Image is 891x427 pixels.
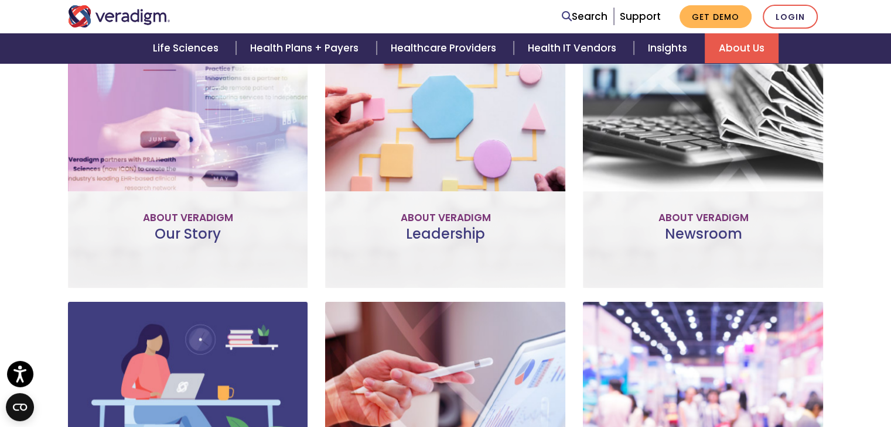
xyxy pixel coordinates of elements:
a: Support [620,9,661,23]
p: About Veradigm [592,210,814,226]
p: About Veradigm [77,210,299,226]
h3: Leadership [334,226,556,260]
a: Login [763,5,818,29]
a: Health IT Vendors [514,33,634,63]
a: Health Plans + Payers [236,33,376,63]
a: Search [562,9,607,25]
a: Insights [634,33,705,63]
img: Veradigm logo [68,5,170,27]
a: Healthcare Providers [377,33,514,63]
p: About Veradigm [334,210,556,226]
a: About Us [705,33,779,63]
h3: Our Story [77,226,299,260]
button: Open CMP widget [6,393,34,421]
a: Get Demo [680,5,752,28]
a: Life Sciences [139,33,236,63]
h3: Newsroom [592,226,814,260]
